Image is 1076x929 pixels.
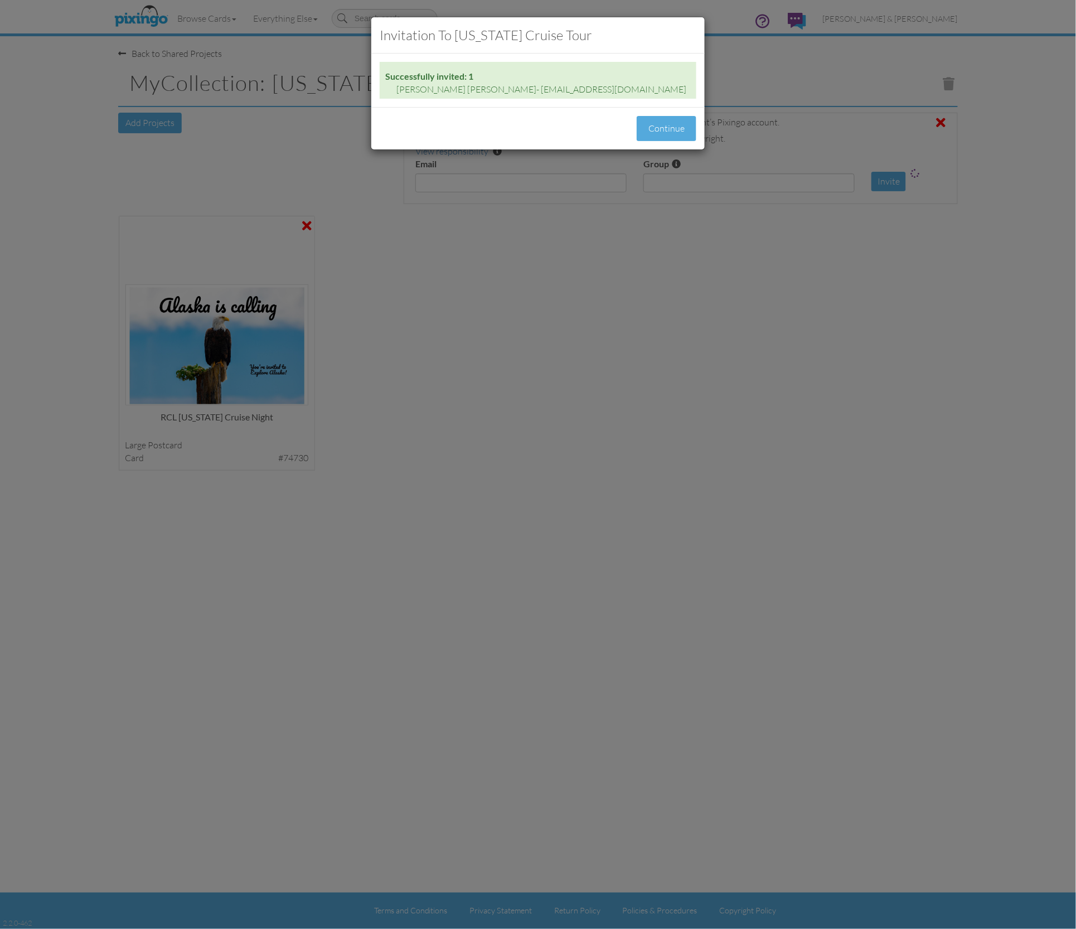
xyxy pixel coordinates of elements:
[637,116,696,141] button: Continue
[467,84,536,95] span: [PERSON_NAME]
[385,70,691,83] div: Successfully invited: 1
[396,84,466,95] span: [PERSON_NAME]
[380,26,696,45] h3: Invitation to [US_STATE] Cruise Tour
[396,83,691,96] div: - [EMAIL_ADDRESS][DOMAIN_NAME]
